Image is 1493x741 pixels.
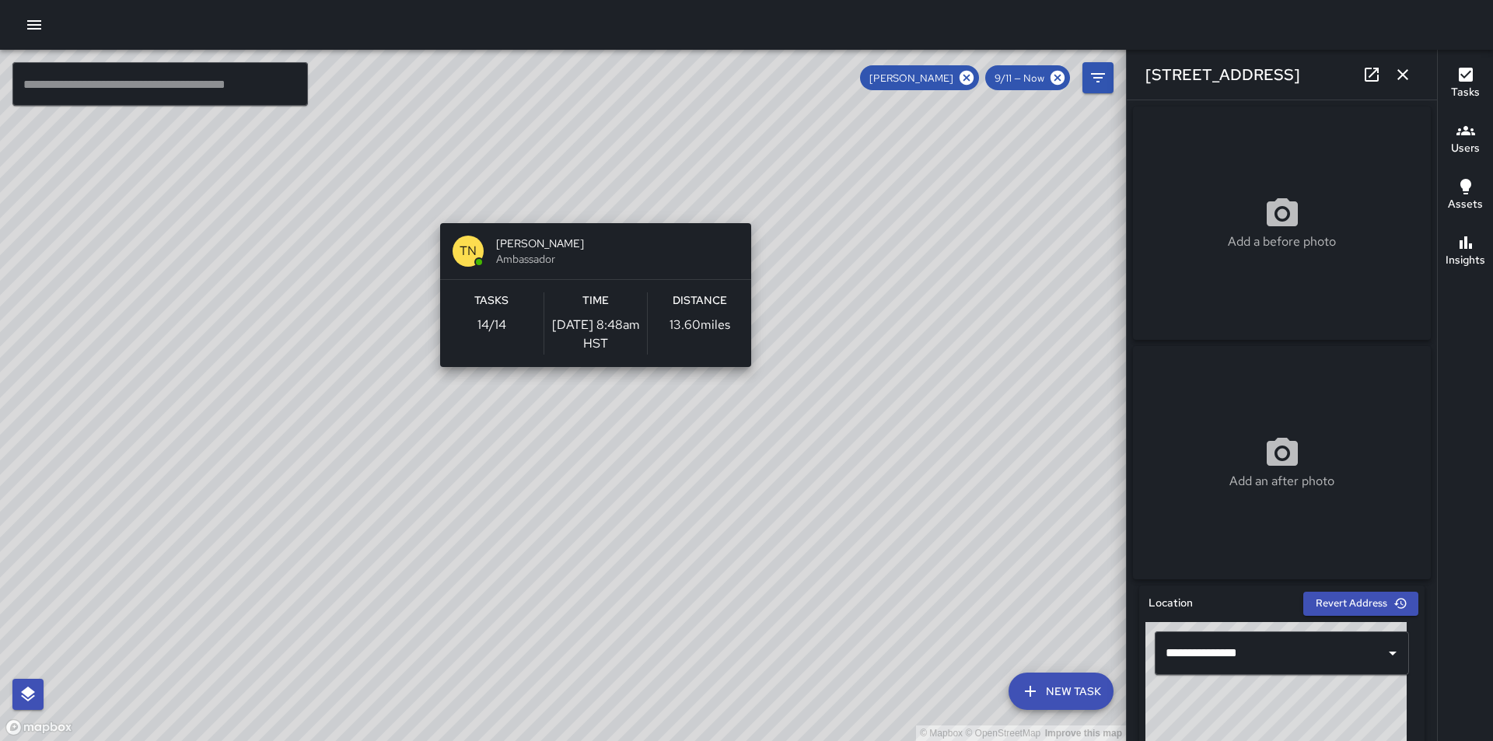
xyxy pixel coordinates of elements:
h6: Insights [1446,252,1485,269]
button: New Task [1009,673,1114,710]
h6: Assets [1448,196,1483,213]
p: 13.60 miles [670,316,730,334]
h6: Tasks [1451,84,1480,101]
h6: Location [1149,595,1193,612]
button: TN[PERSON_NAME]AmbassadorTasks14/14Time[DATE] 8:48am HSTDistance13.60miles [440,223,751,367]
span: Ambassador [496,251,739,267]
button: Filters [1082,62,1114,93]
span: 9/11 — Now [985,72,1054,85]
span: [PERSON_NAME] [496,236,739,251]
button: Insights [1438,224,1493,280]
h6: Distance [673,292,727,309]
h6: Time [582,292,609,309]
div: 9/11 — Now [985,65,1070,90]
div: [PERSON_NAME] [860,65,979,90]
p: [DATE] 8:48am HST [544,316,648,353]
span: [PERSON_NAME] [860,72,963,85]
button: Open [1382,642,1404,664]
h6: Users [1451,140,1480,157]
button: Revert Address [1303,592,1418,616]
button: Tasks [1438,56,1493,112]
p: 14 / 14 [477,316,506,334]
p: Add a before photo [1228,232,1336,251]
p: Add an after photo [1229,472,1334,491]
button: Users [1438,112,1493,168]
button: Assets [1438,168,1493,224]
p: TN [460,242,477,260]
h6: [STREET_ADDRESS] [1145,62,1300,87]
h6: Tasks [474,292,509,309]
